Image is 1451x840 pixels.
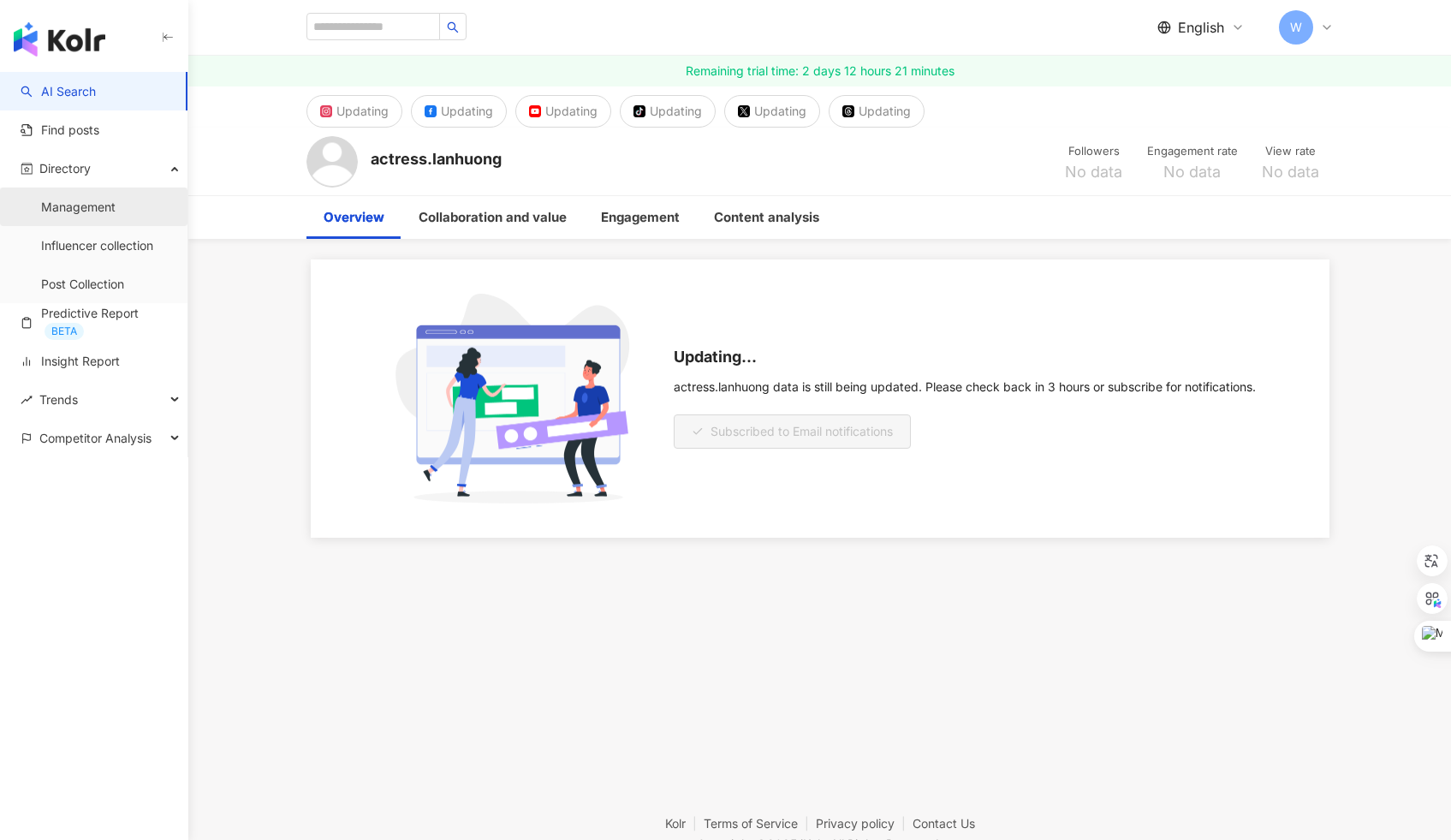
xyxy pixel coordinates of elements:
div: Followers [1061,143,1127,160]
div: Updating... [674,349,1256,366]
a: Contact Us [913,816,975,831]
div: actress.lanhuong [371,148,502,170]
div: Overview [324,207,384,228]
button: Updating [515,95,611,128]
button: Updating [829,95,925,128]
img: subscribe cta [384,294,653,503]
button: Updating [724,95,820,128]
a: Kolr [665,816,704,831]
a: Terms of Service [704,816,816,831]
div: Engagement [601,207,680,228]
button: Subscribed to Email notifications [674,414,911,449]
div: Engagement rate [1147,143,1238,160]
a: Privacy policy [816,816,913,831]
a: Find posts [21,122,99,139]
span: No data [1163,164,1221,181]
span: English [1178,18,1224,37]
img: logo [14,22,105,57]
img: KOL Avatar [306,136,358,188]
span: W [1290,18,1302,37]
span: No data [1262,164,1319,181]
div: Updating [441,99,493,123]
div: Updating [545,99,598,123]
a: Post Collection [41,276,124,293]
div: Content analysis [714,207,819,228]
a: Management [41,199,116,216]
a: searchAI Search [21,83,96,100]
div: Collaboration and value [419,207,567,228]
button: Updating [411,95,507,128]
div: View rate [1258,143,1323,160]
span: search [447,21,459,33]
div: Updating [336,99,389,123]
span: rise [21,394,33,406]
div: Updating [650,99,702,123]
a: Influencer collection [41,237,153,254]
span: Trends [39,380,78,419]
span: Competitor Analysis [39,419,152,457]
a: Insight Report [21,353,120,370]
a: Remaining trial time: 2 days 12 hours 21 minutes [188,56,1451,86]
div: Updating [754,99,806,123]
div: Updating [859,99,911,123]
span: Directory [39,149,91,188]
div: actress.lanhuong data is still being updated. Please check back in 3 hours or subscribe for notif... [674,380,1256,394]
button: Updating [620,95,716,128]
a: Predictive ReportBETA [21,305,174,340]
button: Updating [306,95,402,128]
span: No data [1065,164,1122,181]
